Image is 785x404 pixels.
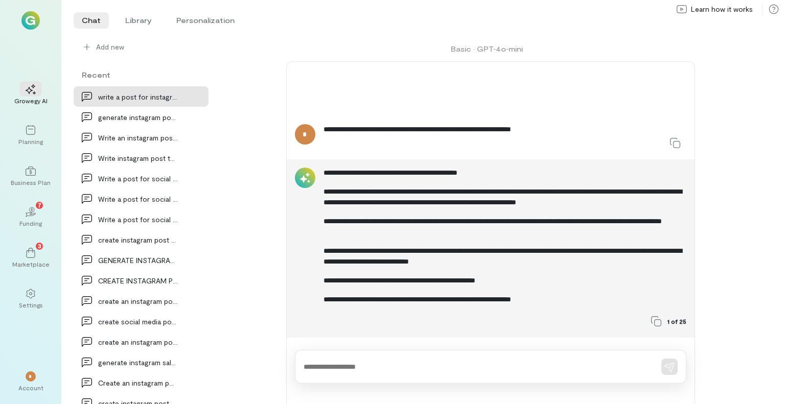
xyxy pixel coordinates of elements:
span: 3 [38,241,41,250]
span: Add new [96,42,200,52]
a: Business Plan [12,158,49,195]
span: 7 [38,200,41,209]
div: CREATE INSTAGRAM POST FOR Dog owner ANNOUNCING SP… [98,275,178,286]
div: Funding [19,219,42,227]
li: Library [117,12,160,29]
div: *Account [12,363,49,400]
div: Growegy AI [14,97,48,105]
span: 1 of 25 [667,317,686,325]
span: Learn how it works [691,4,753,14]
div: write a post for instagram recapping weekend vend… [98,91,178,102]
div: create an instagram post after Re-Leashed (Patent… [98,337,178,347]
div: Write an instagram post for Dog lover about first… [98,132,178,143]
div: Business Plan [11,178,51,186]
li: Personalization [168,12,243,29]
div: Write a post for social media to generate interes… [98,194,178,204]
div: Recent [74,69,209,80]
div: GENERATE INSTAGRAM POST THANKING FOR SMALL BUSINE… [98,255,178,266]
div: create social media post highlighting Bunny flora… [98,316,178,327]
a: Funding [12,199,49,235]
div: create an instagram post saying happy [DATE] and… [98,296,178,306]
div: Planning [18,137,43,146]
div: generate instagram post to launch [DATE] colle… [98,112,178,123]
div: create instagram post detailing our first vendor… [98,234,178,245]
div: Write a post for social media to generate interes… [98,173,178,184]
div: generate instagram sales post for Dog owner for S… [98,357,178,368]
div: Write a post for social media to generate interes… [98,214,178,225]
div: Create an instagram post to highlight Spring bloo… [98,377,178,388]
a: Growegy AI [12,76,49,113]
a: Marketplace [12,240,49,276]
li: Chat [74,12,109,29]
a: Settings [12,280,49,317]
div: Settings [19,301,43,309]
a: Planning [12,117,49,154]
div: Marketplace [12,260,50,268]
div: Account [18,384,43,392]
div: Write instagram post to get Dog owner excited abo… [98,153,178,163]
